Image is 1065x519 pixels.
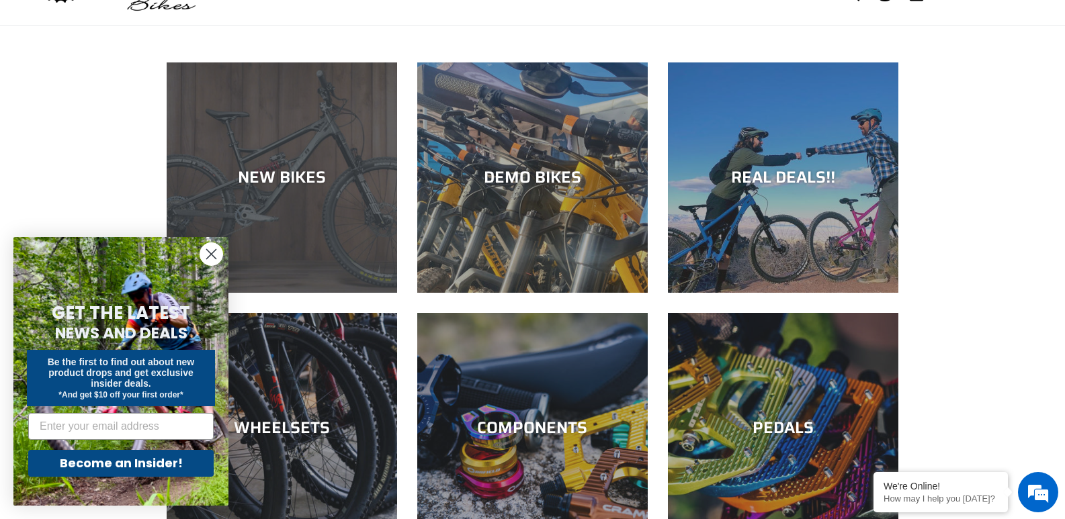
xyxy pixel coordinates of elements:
[417,62,648,293] a: DEMO BIKES
[167,418,397,438] div: WHEELSETS
[668,418,898,438] div: PEDALS
[52,301,190,325] span: GET THE LATEST
[28,413,214,440] input: Enter your email address
[15,74,35,94] div: Navigation go back
[884,481,998,491] div: We're Online!
[220,7,253,39] div: Minimize live chat window
[167,62,397,293] a: NEW BIKES
[200,242,223,266] button: Close dialog
[7,367,256,414] textarea: Type your message and hit 'Enter'
[55,322,187,344] span: NEWS AND DEALS
[48,357,195,389] span: Be the first to find out about new product drops and get exclusive insider deals.
[884,493,998,504] p: How may I help you today?
[28,450,214,477] button: Become an Insider!
[668,62,898,293] a: REAL DEALS!!
[78,169,185,305] span: We're online!
[417,418,648,438] div: COMPONENTS
[417,168,648,187] div: DEMO BIKES
[90,75,246,93] div: Chat with us now
[58,390,183,399] span: *And get $10 off your first order*
[668,168,898,187] div: REAL DEALS!!
[167,168,397,187] div: NEW BIKES
[43,67,77,101] img: d_696896380_company_1647369064580_696896380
